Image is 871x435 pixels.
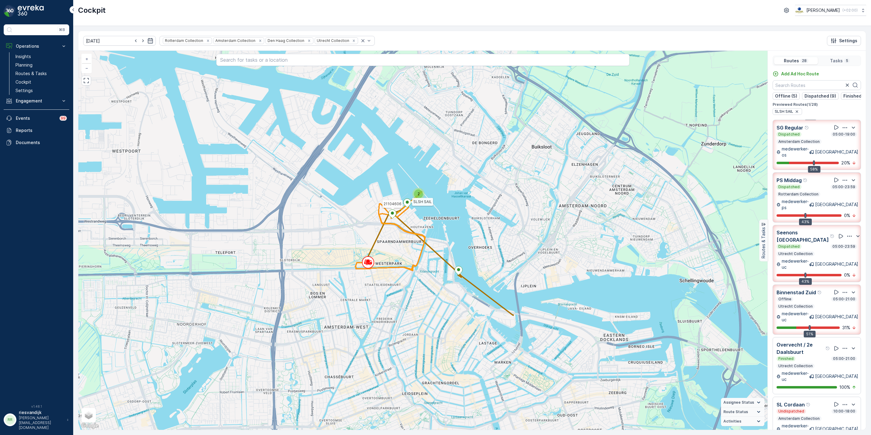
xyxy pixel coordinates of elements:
p: Utrecht Collection [778,364,813,368]
p: Utrecht Collection [778,251,813,256]
span: Assignee Status [723,400,754,405]
div: RR [5,415,15,425]
span: 2 [418,192,420,196]
p: Settings [15,88,33,94]
p: 20 % [841,160,850,166]
a: Insights [13,52,69,61]
button: Operations [4,40,69,52]
p: 05:00-23:59 [832,185,856,189]
p: Undispatched [778,409,805,414]
p: 05:00-21:00 [832,356,856,361]
div: Remove Utrecht Collection [350,38,357,43]
p: 05:00-19:00 [832,132,856,137]
p: [GEOGRAPHIC_DATA] [815,426,858,432]
p: Dispatched [778,185,800,189]
button: Dispatched (9) [802,92,839,100]
div: Remove Amsterdam Collection [257,38,264,43]
span: − [85,65,88,71]
p: 0 % [844,272,850,278]
p: Dispatched (9) [804,93,836,99]
div: Rotterdam Collection [163,38,204,43]
p: Amsterdam Collection [778,416,820,421]
p: Overvecht / 2e Daalsbuurt [777,341,824,356]
p: riesvandijk [19,409,64,416]
div: Help Tooltip Icon [804,125,809,130]
p: SG Regular [777,124,803,131]
p: Rotterdam Collection [778,192,819,197]
p: Previewed Routes ( 1 / 28 ) [773,102,861,107]
summary: Route Status [721,407,764,417]
div: Utrecht Collection [315,38,350,43]
p: Reports [16,127,67,133]
a: Reports [4,124,69,136]
a: Events99 [4,112,69,124]
p: 31 % [842,325,850,331]
span: v 1.48.1 [4,405,69,408]
a: Zoom Out [82,64,91,73]
img: logo [4,5,16,17]
div: Amsterdam Collection [213,38,256,43]
p: 05:00-23:59 [832,244,856,249]
p: Events [16,115,56,121]
p: medewerker-os [782,146,809,158]
div: Help Tooltip Icon [825,346,830,351]
p: [GEOGRAPHIC_DATA] [815,149,858,155]
img: basis-logo_rgb2x.png [795,7,804,14]
p: Routes [784,58,799,64]
img: Google [80,422,100,430]
span: + [85,56,88,61]
p: [GEOGRAPHIC_DATA] [815,314,858,320]
p: medewerker-uc [782,258,809,270]
p: Routes & Tasks [760,227,767,258]
a: Zoom In [82,54,91,64]
p: Offline [778,297,792,302]
p: SL Cordaan [777,401,805,408]
span: Route Status [723,409,748,414]
p: Tasks [830,58,843,64]
button: Offline (5) [773,92,800,100]
a: Layers [82,409,95,422]
a: Routes & Tasks [13,69,69,78]
div: 58% [808,166,820,173]
p: Seenons [GEOGRAPHIC_DATA] [777,229,829,243]
span: SLSH SAIL [775,109,793,114]
p: Settings [839,38,857,44]
p: medewerker-ps [782,199,809,211]
div: Remove Den Haag Collection [306,38,313,43]
div: Remove Rotterdam Collection [205,38,211,43]
input: dd/mm/yyyy [83,36,156,46]
p: Cockpit [78,5,106,15]
p: ⌘B [59,27,65,32]
p: Documents [16,140,67,146]
div: 43% [799,278,812,285]
p: 10:00-18:00 [833,409,856,414]
p: Offline (5) [775,93,797,99]
input: Search for tasks or a location [216,54,630,66]
span: Activities [723,419,741,424]
p: Cockpit [15,79,31,85]
input: Search Routes [773,80,861,90]
p: medewerker-uc [782,370,809,382]
p: [GEOGRAPHIC_DATA] [815,202,858,208]
p: Planning [15,62,32,68]
p: Dispatched [778,244,800,249]
button: Finished (7) [841,92,871,100]
div: Help Tooltip Icon [803,178,808,183]
p: [GEOGRAPHIC_DATA] [815,373,858,379]
p: Finished (7) [843,93,868,99]
summary: Assignee Status [721,398,764,407]
div: Help Tooltip Icon [817,290,822,295]
div: Help Tooltip Icon [830,234,835,239]
p: [PERSON_NAME][EMAIL_ADDRESS][DOMAIN_NAME] [19,416,64,430]
a: Planning [13,61,69,69]
p: 28 [801,58,807,63]
p: ( +02:00 ) [842,8,858,13]
a: Add Ad Hoc Route [773,71,819,77]
p: medewerker-uc [782,311,809,323]
p: Dispatched [778,132,800,137]
p: [PERSON_NAME] [806,7,840,13]
p: Binnenstad Zuid [777,289,816,296]
p: 99 [61,116,66,121]
button: RRriesvandijk[PERSON_NAME][EMAIL_ADDRESS][DOMAIN_NAME] [4,409,69,430]
div: 51% [804,331,816,337]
